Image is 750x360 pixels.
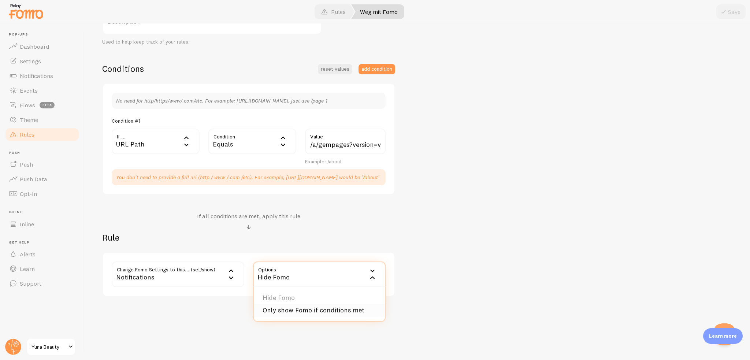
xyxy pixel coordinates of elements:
h2: Conditions [102,63,144,74]
label: Value [305,129,386,141]
li: Hide Fomo [254,292,385,304]
span: Theme [20,116,38,123]
div: Hide Fomo [253,261,386,287]
span: Rules [20,131,34,138]
span: Notifications [20,72,53,79]
li: Only show Fomo if conditions met [254,304,385,317]
a: Push Data [4,172,80,186]
a: Flows beta [4,98,80,112]
span: Inline [20,220,34,228]
button: reset values [318,64,352,74]
span: Pop-ups [9,32,80,37]
div: Example: /about [305,159,386,165]
a: Settings [4,54,80,68]
a: Inline [4,217,80,231]
span: Flows [20,101,35,109]
span: Push [20,161,33,168]
span: beta [40,102,55,108]
span: Settings [20,57,41,65]
a: Opt-In [4,186,80,201]
div: Used to help keep track of your rules. [102,39,322,45]
div: Equals [208,129,296,154]
a: Yuna Beauty [26,338,76,356]
div: URL Path [112,129,200,154]
span: Push [9,151,80,155]
h5: Condition #1 [112,118,140,124]
p: Learn more [709,333,737,339]
a: Learn [4,261,80,276]
p: No need for http/https/www/.com/etc. For example: [URL][DOMAIN_NAME], just use /page_1 [116,97,381,104]
h2: Rule [102,232,395,243]
span: Opt-In [20,190,37,197]
p: You don't need to provide a full url (http / www /.com /etc). For example, [URL][DOMAIN_NAME] wou... [116,174,381,181]
span: Yuna Beauty [31,342,66,351]
a: Notifications [4,68,80,83]
span: Alerts [20,250,36,258]
span: Dashboard [20,43,49,50]
a: Theme [4,112,80,127]
a: Alerts [4,247,80,261]
button: add condition [359,64,395,74]
a: Push [4,157,80,172]
div: Learn more [703,328,743,344]
a: Dashboard [4,39,80,54]
a: Support [4,276,80,291]
span: Inline [9,210,80,215]
a: Rules [4,127,80,142]
span: Push Data [20,175,47,183]
img: fomo-relay-logo-orange.svg [8,2,44,21]
iframe: Help Scout Beacon - Open [713,323,735,345]
span: Events [20,87,38,94]
h4: If all conditions are met, apply this rule [197,212,300,220]
div: Notifications [112,261,244,287]
span: Learn [20,265,35,272]
a: Events [4,83,80,98]
span: Support [20,280,41,287]
span: Get Help [9,240,80,245]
